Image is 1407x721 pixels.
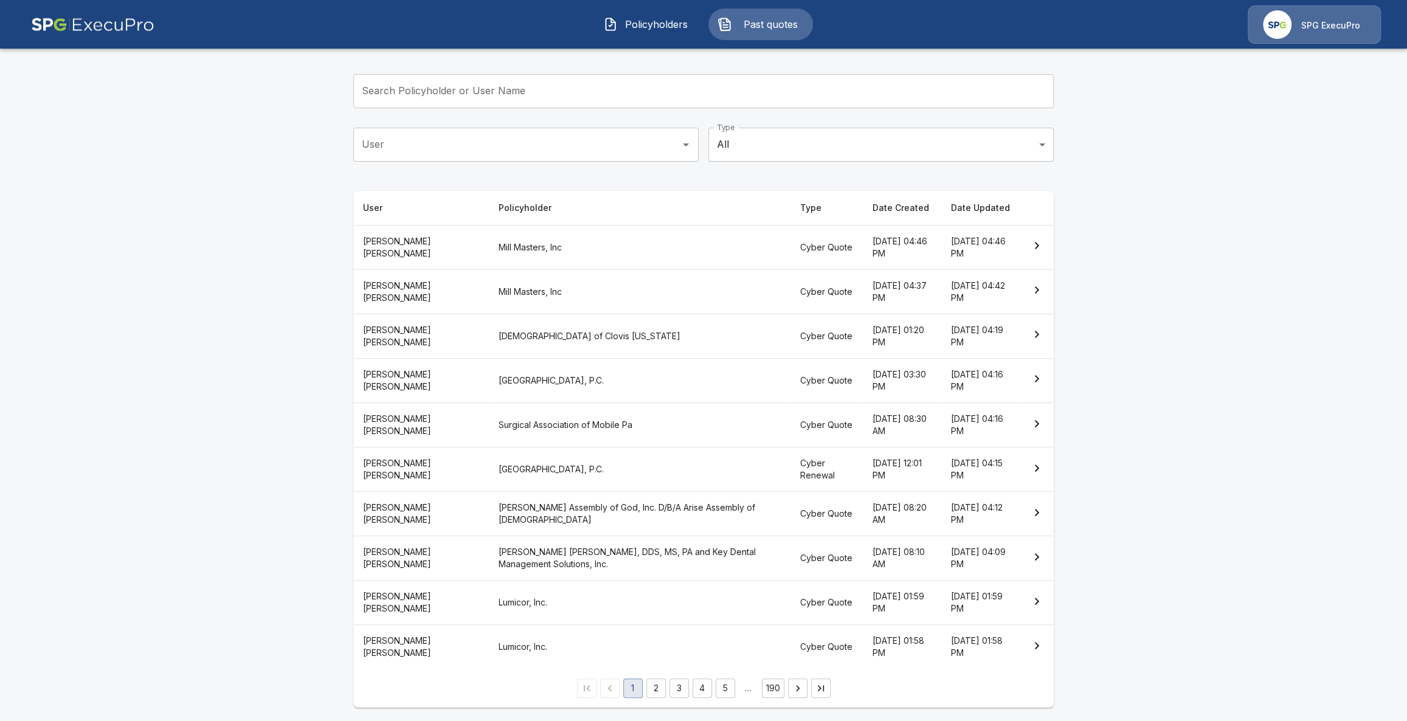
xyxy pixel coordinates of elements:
th: [DATE] 04:37 PM [863,269,941,314]
th: [PERSON_NAME] [PERSON_NAME] [353,269,489,314]
th: [DATE] 01:58 PM [941,625,1020,669]
th: Lumicor, Inc. [489,581,790,625]
th: [DATE] 04:46 PM [941,225,1020,269]
th: [DATE] 08:10 AM [863,536,941,581]
th: [DATE] 01:20 PM [863,314,941,358]
th: [DATE] 03:30 PM [863,358,941,402]
th: [PERSON_NAME] [PERSON_NAME] [353,625,489,669]
th: [PERSON_NAME] [PERSON_NAME] [353,358,489,402]
th: Surgical Association of Mobile Pa [489,403,790,447]
th: [PERSON_NAME] [PERSON_NAME] [353,403,489,447]
span: Past quotes [737,17,804,32]
th: [DATE] 04:16 PM [941,358,1020,402]
th: [DATE] 04:46 PM [863,225,941,269]
th: Mill Masters, Inc [489,269,790,314]
th: Cyber Quote [790,225,863,269]
button: Policyholders IconPolicyholders [594,9,699,40]
button: Past quotes IconPast quotes [708,9,813,40]
img: Policyholders Icon [603,17,618,32]
button: page 1 [623,678,643,698]
th: Date Updated [941,191,1020,226]
th: [DATE] 01:58 PM [863,625,941,669]
img: AA Logo [31,5,154,44]
th: Cyber Quote [790,492,863,536]
th: Policyholder [489,191,790,226]
button: Go to next page [788,678,807,698]
th: [DATE] 04:16 PM [941,403,1020,447]
th: Cyber Quote [790,536,863,581]
th: [GEOGRAPHIC_DATA], P.C. [489,447,790,492]
th: [DATE] 01:59 PM [863,581,941,625]
img: Agency Icon [1263,10,1291,39]
th: [DATE] 08:20 AM [863,492,941,536]
a: Agency IconSPG ExecuPro [1248,5,1381,44]
th: Cyber Renewal [790,447,863,492]
th: Cyber Quote [790,269,863,314]
button: Go to page 3 [669,678,689,698]
th: User [353,191,489,226]
th: Cyber Quote [790,403,863,447]
th: Cyber Quote [790,625,863,669]
th: [PERSON_NAME] [PERSON_NAME] [353,581,489,625]
th: Date Created [863,191,941,226]
button: Go to page 4 [693,678,712,698]
th: [GEOGRAPHIC_DATA], P.C. [489,358,790,402]
th: [DEMOGRAPHIC_DATA] of Clovis [US_STATE] [489,314,790,358]
th: [DATE] 04:15 PM [941,447,1020,492]
th: [DATE] 04:42 PM [941,269,1020,314]
th: Cyber Quote [790,581,863,625]
span: Policyholders [623,17,690,32]
p: SPG ExecuPro [1301,19,1360,32]
th: [PERSON_NAME] [PERSON_NAME] [353,447,489,492]
th: [DATE] 04:19 PM [941,314,1020,358]
th: Cyber Quote [790,314,863,358]
th: [PERSON_NAME] [PERSON_NAME], DDS, MS, PA and Key Dental Management Solutions, Inc. [489,536,790,581]
th: [DATE] 04:12 PM [941,492,1020,536]
th: [PERSON_NAME] [PERSON_NAME] [353,492,489,536]
th: [PERSON_NAME] [PERSON_NAME] [353,536,489,581]
th: [PERSON_NAME] [PERSON_NAME] [353,314,489,358]
button: Go to last page [811,678,831,698]
label: Type [717,122,735,133]
div: All [708,128,1054,162]
img: Past quotes Icon [717,17,732,32]
th: Lumicor, Inc. [489,625,790,669]
button: Go to page 190 [762,678,784,698]
button: Open [677,136,694,153]
button: Go to page 2 [646,678,666,698]
th: Type [790,191,863,226]
nav: pagination navigation [575,678,832,698]
th: [DATE] 08:30 AM [863,403,941,447]
th: Mill Masters, Inc [489,225,790,269]
th: [DATE] 01:59 PM [941,581,1020,625]
table: simple table [353,191,1054,669]
button: Go to page 5 [716,678,735,698]
th: [DATE] 12:01 PM [863,447,941,492]
th: Cyber Quote [790,358,863,402]
div: … [739,682,758,694]
th: [PERSON_NAME] [PERSON_NAME] [353,225,489,269]
th: [PERSON_NAME] Assembly of God, Inc. D/B/A Arise Assembly of [DEMOGRAPHIC_DATA] [489,492,790,536]
th: [DATE] 04:09 PM [941,536,1020,581]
